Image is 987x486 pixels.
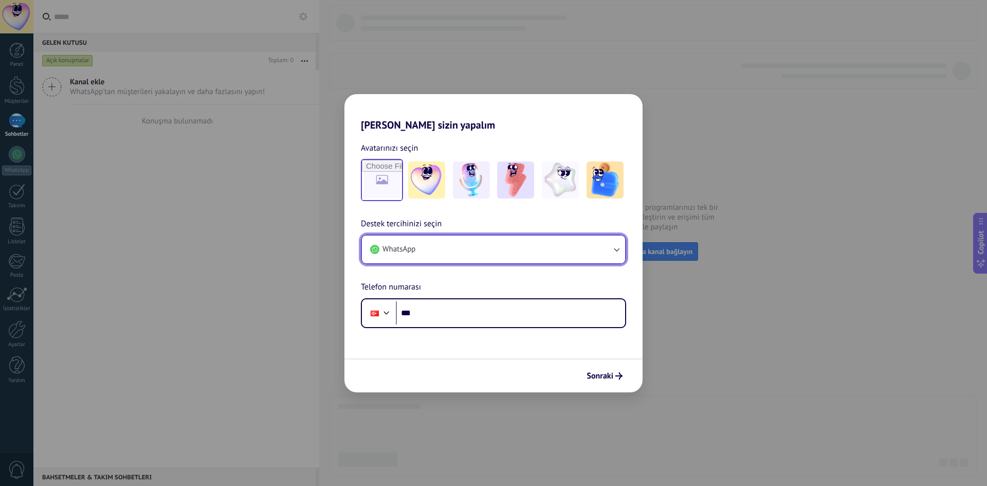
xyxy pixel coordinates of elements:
[362,236,625,263] button: WhatsApp
[542,161,579,199] img: -4.jpeg
[361,218,442,231] span: Destek tercihinizi seçin
[453,161,490,199] img: -2.jpeg
[587,161,624,199] img: -5.jpeg
[361,141,418,155] span: Avatarınızı seçin
[582,367,627,385] button: Sonraki
[365,302,385,324] div: Turkey: + 90
[587,372,613,380] span: Sonraki
[361,281,421,294] span: Telefon numarası
[344,94,643,131] h2: [PERSON_NAME] sizin yapalım
[497,161,534,199] img: -3.jpeg
[408,161,445,199] img: -1.jpeg
[382,244,415,255] span: WhatsApp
